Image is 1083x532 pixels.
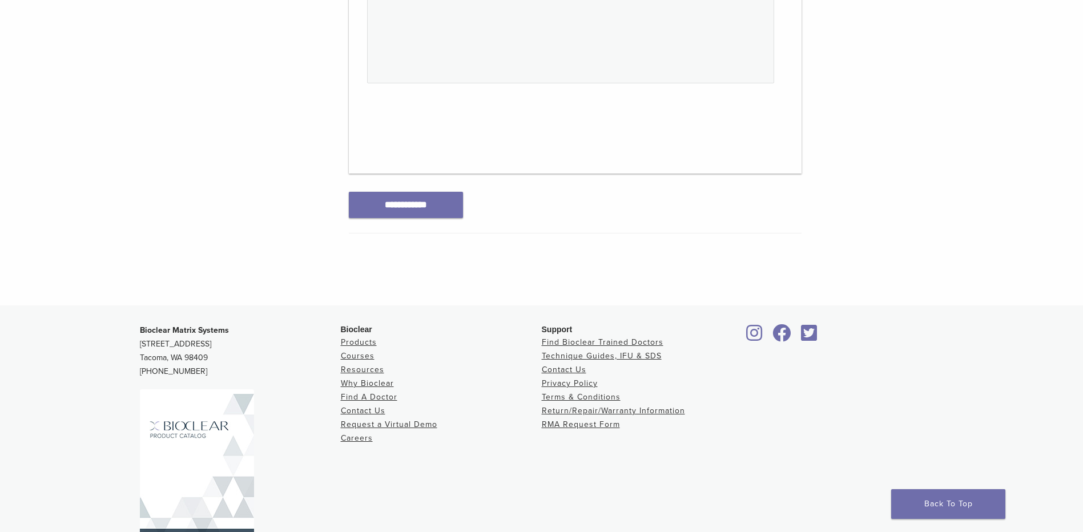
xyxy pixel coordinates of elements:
iframe: reCAPTCHA [367,102,541,146]
a: Find A Doctor [341,392,397,402]
a: Return/Repair/Warranty Information [542,406,685,416]
a: Contact Us [341,406,385,416]
a: Find Bioclear Trained Doctors [542,337,663,347]
a: Careers [341,433,373,443]
a: Terms & Conditions [542,392,621,402]
a: RMA Request Form [542,420,620,429]
a: Privacy Policy [542,378,598,388]
a: Technique Guides, IFU & SDS [542,351,662,361]
a: Bioclear [769,331,795,342]
a: Contact Us [542,365,586,374]
a: Bioclear [743,331,767,342]
p: [STREET_ADDRESS] Tacoma, WA 98409 [PHONE_NUMBER] [140,324,341,378]
a: Products [341,337,377,347]
span: Support [542,325,573,334]
a: Back To Top [891,489,1005,519]
a: Resources [341,365,384,374]
span: Bioclear [341,325,372,334]
a: Bioclear [798,331,822,342]
a: Request a Virtual Demo [341,420,437,429]
a: Courses [341,351,375,361]
a: Why Bioclear [341,378,394,388]
strong: Bioclear Matrix Systems [140,325,229,335]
